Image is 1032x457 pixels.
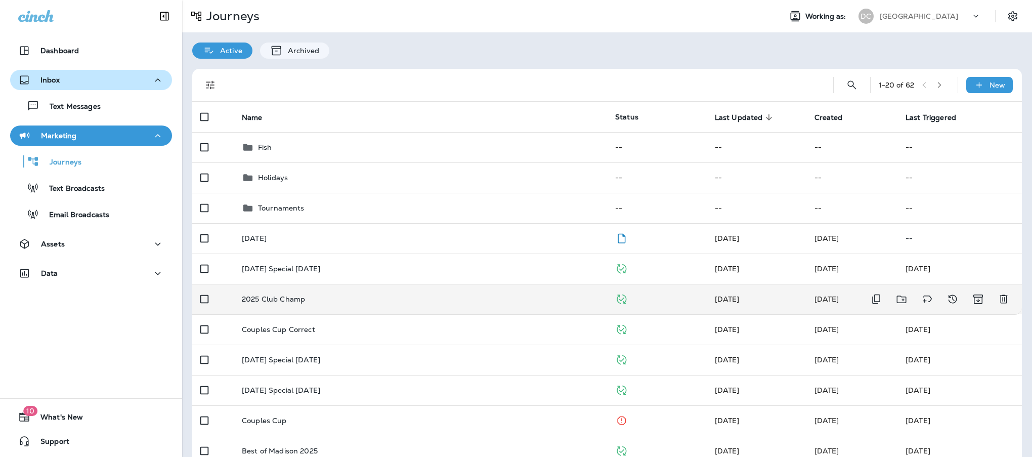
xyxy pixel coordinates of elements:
td: [DATE] [897,345,1022,375]
p: Text Messages [39,102,101,112]
span: Kristin Frederickson [814,355,839,364]
td: -- [707,193,806,223]
button: Archive [968,289,988,310]
p: Best of Madison 2025 [242,447,318,455]
span: Published [615,385,628,394]
span: Kristin Frederickson [814,386,839,395]
p: -- [906,234,1014,242]
td: [DATE] [897,254,1022,284]
span: Published [615,445,628,454]
span: Kristin Frederickson [715,386,740,395]
p: Holidays [258,174,288,182]
button: Data [10,263,172,283]
p: Dashboard [40,47,79,55]
p: Tournaments [258,204,305,212]
span: 10 [23,406,37,416]
p: Fish [258,143,272,151]
span: Created [814,113,843,122]
td: -- [806,132,897,162]
button: 10What's New [10,407,172,427]
p: [DATE] Special [DATE] [242,356,320,364]
span: Kristin Frederickson [715,295,740,304]
p: Archived [283,47,319,55]
span: Name [242,113,263,122]
p: Data [41,269,58,277]
div: DC [858,9,874,24]
td: -- [897,132,1022,162]
td: -- [897,193,1022,223]
button: Filters [200,75,221,95]
button: Dashboard [10,40,172,61]
span: Published [615,354,628,363]
span: Working as: [805,12,848,21]
p: Inbox [40,76,60,84]
button: Journeys [10,151,172,172]
td: -- [806,193,897,223]
button: Inbox [10,70,172,90]
span: Published [615,324,628,333]
td: -- [707,132,806,162]
span: Kristin Frederickson [814,295,839,304]
p: [DATE] Special [DATE] [242,265,320,273]
p: Marketing [41,132,76,140]
span: Support [30,437,69,449]
p: Assets [41,240,65,248]
td: [DATE] [897,314,1022,345]
td: -- [607,193,707,223]
p: Email Broadcasts [39,211,109,220]
span: Kristin Frederickson [715,325,740,334]
span: Kristin Frederickson [814,416,839,425]
span: Kristin Frederickson [814,325,839,334]
span: Draft [615,233,628,242]
span: Name [242,113,276,122]
td: -- [607,132,707,162]
td: -- [806,162,897,193]
td: [DATE] [897,375,1022,405]
td: -- [897,162,1022,193]
span: Kristin Frederickson [715,446,740,455]
span: Kristin Frederickson [715,416,740,425]
span: Kristin Frederickson [715,355,740,364]
button: Settings [1004,7,1022,25]
td: [DATE] [897,405,1022,436]
span: Created [814,113,856,122]
span: Kristin Frederickson [715,264,740,273]
p: [DATE] Special [DATE] [242,386,320,394]
span: What's New [30,413,83,425]
p: Journeys [39,158,81,168]
button: Add tags [917,289,937,310]
button: Text Broadcasts [10,177,172,198]
p: Journeys [202,9,260,24]
p: Couples Cup [242,417,287,425]
span: Last Updated [715,113,763,122]
span: Kristin Frederickson [814,264,839,273]
span: Last Triggered [906,113,969,122]
p: 2025 Club Champ [242,295,305,303]
span: Last Triggered [906,113,956,122]
p: New [990,81,1005,89]
p: Text Broadcasts [39,184,105,194]
span: Status [615,112,638,121]
span: Kristin Frederickson [715,234,740,243]
td: -- [707,162,806,193]
td: -- [607,162,707,193]
span: Kristin Frederickson [814,234,839,243]
span: Stopped [615,415,628,424]
button: Duplicate [866,289,886,310]
button: Collapse Sidebar [150,6,179,26]
button: Marketing [10,126,172,146]
p: Active [215,47,242,55]
button: View Changelog [942,289,963,310]
button: Delete [994,289,1014,310]
button: Move to folder [891,289,912,310]
button: Email Broadcasts [10,203,172,225]
span: Published [615,263,628,272]
button: Assets [10,234,172,254]
p: [GEOGRAPHIC_DATA] [880,12,958,20]
button: Support [10,431,172,451]
p: [DATE] [242,234,267,242]
div: 1 - 20 of 62 [879,81,914,89]
span: Published [615,294,628,303]
button: Text Messages [10,95,172,116]
span: Last Updated [715,113,776,122]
